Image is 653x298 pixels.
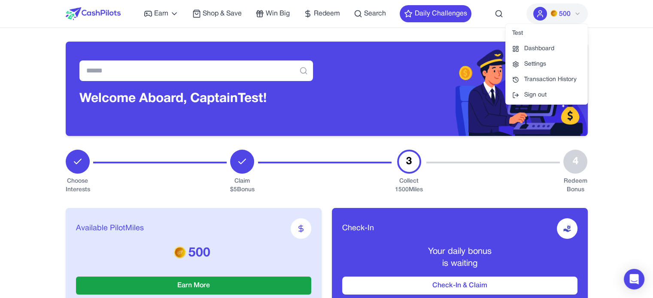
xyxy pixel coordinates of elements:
div: Choose Interests [66,177,90,194]
img: PMs [550,10,557,17]
img: CashPilots Logo [66,7,121,20]
span: Win Big [266,9,290,19]
span: Shop & Save [203,9,242,19]
p: 500 [76,246,311,261]
div: Collect 1500 Miles [395,177,423,194]
h3: Welcome Aboard, Captain Test! [79,91,313,107]
a: Dashboard [505,41,588,57]
span: Available PilotMiles [76,223,144,235]
a: Earn [144,9,179,19]
a: Transaction History [505,72,588,87]
a: Win Big [255,9,290,19]
span: 500 [559,9,571,19]
a: Redeem [304,9,340,19]
img: receive-dollar [563,224,571,233]
a: Settings [505,57,588,72]
button: PMs500 [526,3,588,24]
div: 3 [397,150,421,174]
p: Your daily bonus [342,246,577,258]
a: Shop & Save [192,9,242,19]
div: 4 [563,150,587,174]
img: Header decoration [327,42,588,136]
span: Redeem [314,9,340,19]
img: PMs [174,246,186,258]
button: Check-In & Claim [342,277,577,295]
div: Open Intercom Messenger [624,269,644,289]
button: Earn More [76,277,311,295]
a: Search [354,9,386,19]
span: Search [364,9,386,19]
button: Daily Challenges [400,5,471,22]
div: Claim $ 5 Bonus [230,177,255,194]
button: Sign out [505,87,588,103]
span: Earn [154,9,168,19]
span: is waiting [442,260,477,268]
div: Redeem Bonus [563,177,587,194]
div: Test [505,26,588,41]
span: Check-In [342,223,374,235]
